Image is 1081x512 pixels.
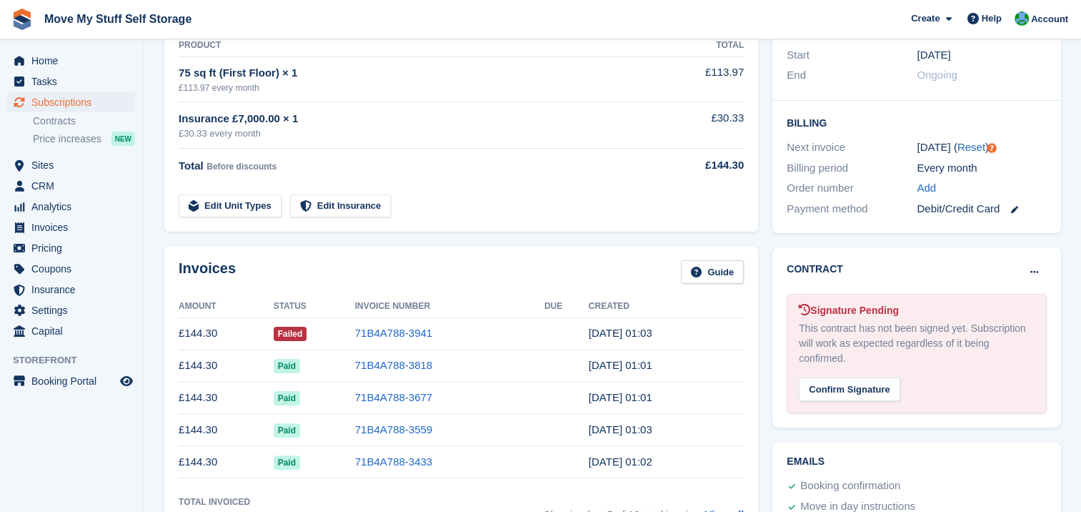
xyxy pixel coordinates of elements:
[31,238,117,258] span: Pricing
[589,295,744,318] th: Created
[589,327,652,339] time: 2025-09-14 00:03:13 UTC
[111,132,135,146] div: NEW
[274,327,307,341] span: Failed
[33,114,135,128] a: Contracts
[290,195,392,218] a: Edit Insurance
[13,353,142,368] span: Storefront
[917,160,1047,177] div: Every month
[787,115,1047,129] h2: Billing
[787,67,917,84] div: End
[179,496,250,508] div: Total Invoiced
[7,238,135,258] a: menu
[179,414,274,446] td: £144.30
[31,371,117,391] span: Booking Portal
[7,197,135,217] a: menu
[355,391,432,403] a: 71B4A788-3677
[7,217,135,237] a: menu
[787,262,843,277] h2: Contract
[206,162,277,172] span: Before discounts
[917,69,957,81] span: Ongoing
[957,141,985,153] a: Reset
[179,260,236,284] h2: Invoices
[31,51,117,71] span: Home
[31,176,117,196] span: CRM
[799,374,900,386] a: Confirm Signature
[179,159,204,172] span: Total
[917,201,1047,217] div: Debit/Credit Card
[31,217,117,237] span: Invoices
[33,132,101,146] span: Price increases
[787,201,917,217] div: Payment method
[7,280,135,300] a: menu
[179,34,657,57] th: Product
[274,295,355,318] th: Status
[917,180,936,197] a: Add
[7,259,135,279] a: menu
[355,456,432,468] a: 71B4A788-3433
[787,139,917,156] div: Next invoice
[274,359,300,373] span: Paid
[274,423,300,438] span: Paid
[799,321,1035,366] div: This contract has not been signed yet. Subscription will work as expected regardless of it being ...
[589,423,652,435] time: 2025-06-14 00:03:11 UTC
[657,34,744,57] th: Total
[544,295,589,318] th: Due
[787,456,1047,468] h2: Emails
[274,456,300,470] span: Paid
[787,47,917,64] div: Start
[917,139,1047,156] div: [DATE] ( )
[7,155,135,175] a: menu
[982,11,1002,26] span: Help
[681,260,744,284] a: Guide
[33,131,135,147] a: Price increases NEW
[179,65,657,82] div: 75 sq ft (First Floor) × 1
[39,7,197,31] a: Move My Stuff Self Storage
[179,350,274,382] td: £144.30
[31,321,117,341] span: Capital
[657,157,744,174] div: £144.30
[179,446,274,478] td: £144.30
[179,317,274,350] td: £144.30
[589,359,652,371] time: 2025-08-14 00:01:59 UTC
[355,295,544,318] th: Invoice Number
[7,321,135,341] a: menu
[800,478,900,495] div: Booking confirmation
[179,82,657,94] div: £113.97 every month
[7,371,135,391] a: menu
[31,280,117,300] span: Insurance
[179,127,657,141] div: £30.33 every month
[911,11,940,26] span: Create
[7,72,135,92] a: menu
[355,327,432,339] a: 71B4A788-3941
[1015,11,1029,26] img: Dan
[787,180,917,197] div: Order number
[355,359,432,371] a: 71B4A788-3818
[31,155,117,175] span: Sites
[31,197,117,217] span: Analytics
[787,160,917,177] div: Billing period
[274,391,300,405] span: Paid
[179,195,282,218] a: Edit Unit Types
[31,259,117,279] span: Coupons
[31,72,117,92] span: Tasks
[179,111,657,127] div: Insurance £7,000.00 × 1
[799,378,900,401] div: Confirm Signature
[7,176,135,196] a: menu
[799,303,1035,318] div: Signature Pending
[7,92,135,112] a: menu
[7,51,135,71] a: menu
[657,56,744,102] td: £113.97
[589,456,652,468] time: 2025-05-14 00:02:31 UTC
[7,300,135,320] a: menu
[985,142,998,154] div: Tooltip anchor
[589,391,652,403] time: 2025-07-14 00:01:50 UTC
[917,47,950,64] time: 2024-10-14 00:00:00 UTC
[31,92,117,112] span: Subscriptions
[11,9,33,30] img: stora-icon-8386f47178a22dfd0bd8f6a31ec36ba5ce8667c1dd55bd0f319d3a0aa187defe.svg
[657,102,744,149] td: £30.33
[179,295,274,318] th: Amount
[1031,12,1068,26] span: Account
[31,300,117,320] span: Settings
[118,373,135,390] a: Preview store
[355,423,432,435] a: 71B4A788-3559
